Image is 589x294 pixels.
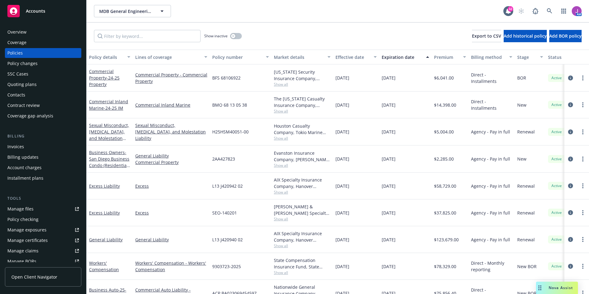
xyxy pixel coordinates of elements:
[472,30,501,42] button: Export to CSV
[7,27,26,37] div: Overview
[517,156,526,162] span: New
[550,237,563,242] span: Active
[335,54,370,60] div: Effective date
[434,75,454,81] span: $6,041.00
[212,183,243,189] span: L13 J420942 02
[517,75,526,81] span: BOR
[7,142,24,152] div: Invoices
[579,209,587,216] a: more
[89,210,120,216] a: Excess Liability
[271,50,333,64] button: Market details
[274,96,331,108] div: The [US_STATE] Casualty Insurance Company, Liberty Mutual
[5,90,81,100] a: Contacts
[135,210,207,216] a: Excess
[274,150,331,163] div: Evanston Insurance Company, [PERSON_NAME] Insurance, Brown & Riding Insurance Services, Inc.
[133,50,210,64] button: Lines of coverage
[7,152,39,162] div: Billing updates
[7,90,25,100] div: Contacts
[550,75,563,81] span: Active
[89,68,120,87] a: Commercial Property
[274,257,331,270] div: State Compensation Insurance Fund, State Compensation Insurance Fund (SCIF)
[11,274,57,280] span: Open Client Navigator
[5,59,81,68] a: Policy changes
[529,5,542,17] a: Report a Bug
[517,54,536,60] div: Stage
[274,123,331,136] div: Houston Casualty Company, Tokio Marine HCC
[7,204,34,214] div: Manage files
[335,236,349,243] span: [DATE]
[382,129,396,135] span: [DATE]
[382,210,396,216] span: [DATE]
[87,50,133,64] button: Policy details
[212,263,241,270] span: 9303723-2025
[550,210,563,215] span: Active
[274,216,331,222] span: Show all
[135,153,207,159] a: General Liability
[471,210,510,216] span: Agency - Pay in full
[432,50,469,64] button: Premium
[135,236,207,243] a: General Liability
[471,98,512,111] span: Direct - Installments
[543,5,556,17] a: Search
[5,214,81,224] a: Policy checking
[550,263,563,269] span: Active
[274,243,331,248] span: Show all
[515,5,527,17] a: Start snowing
[7,100,40,110] div: Contract review
[508,6,513,12] div: 32
[135,102,207,108] a: Commercial Inland Marine
[382,102,396,108] span: [DATE]
[5,225,81,235] a: Manage exposures
[517,210,535,216] span: Renewal
[567,182,574,190] a: circleInformation
[89,237,123,243] a: General Liability
[212,54,262,60] div: Policy number
[274,190,331,195] span: Show all
[274,136,331,141] span: Show all
[274,270,331,275] span: Show all
[567,128,574,136] a: circleInformation
[579,155,587,163] a: more
[274,163,331,168] span: Show all
[434,183,456,189] span: $58,729.00
[89,122,129,148] a: Sexual Misconduct, [MEDICAL_DATA], and Molestation Liability
[434,129,454,135] span: $5,004.00
[7,225,47,235] div: Manage exposures
[212,236,243,243] span: L13 J420940 02
[212,75,241,81] span: BFS 68106922
[5,195,81,202] div: Tools
[274,82,331,87] span: Show all
[274,230,331,243] div: AIX Specialty Insurance Company, Hanover Insurance Group, Brown & Riding Insurance Services, Inc.
[517,263,537,270] span: New BOR
[572,6,582,16] img: photo
[89,183,120,189] a: Excess Liability
[274,177,331,190] div: AIX Specialty Insurance Company, Hanover Insurance Group, Brown & Riding Insurance Services, Inc.
[94,30,201,42] input: Filter by keyword...
[5,100,81,110] a: Contract review
[471,71,512,84] span: Direct - Installments
[212,210,237,216] span: SEO-140201
[558,5,570,17] a: Switch app
[89,260,119,272] a: Workers' Compensation
[135,159,207,165] a: Commercial Property
[550,129,563,135] span: Active
[204,33,228,39] span: Show inactive
[549,33,582,39] span: Add BOR policy
[567,101,574,108] a: circleInformation
[517,236,535,243] span: Renewal
[5,142,81,152] a: Invoices
[469,50,515,64] button: Billing method
[567,263,574,270] a: circleInformation
[135,260,207,273] a: Workers' Compensation - Workers' Compensation
[579,182,587,190] a: more
[579,74,587,82] a: more
[550,102,563,108] span: Active
[5,48,81,58] a: Policies
[104,105,123,111] span: - 24-25 IM
[135,71,207,84] a: Commercial Property - Commercial Property
[471,183,510,189] span: Agency - Pay in full
[434,102,456,108] span: $14,398.00
[274,108,331,114] span: Show all
[210,50,271,64] button: Policy number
